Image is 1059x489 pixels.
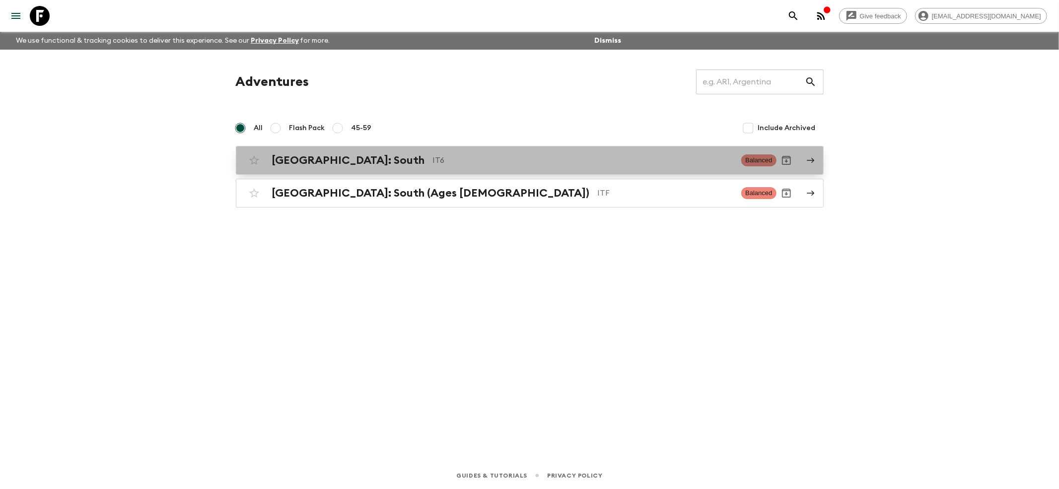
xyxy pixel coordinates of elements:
[236,179,824,208] a: [GEOGRAPHIC_DATA]: South (Ages [DEMOGRAPHIC_DATA])ITFBalancedArchive
[272,187,590,200] h2: [GEOGRAPHIC_DATA]: South (Ages [DEMOGRAPHIC_DATA])
[251,37,299,44] a: Privacy Policy
[456,470,527,481] a: Guides & Tutorials
[839,8,907,24] a: Give feedback
[854,12,907,20] span: Give feedback
[12,32,334,50] p: We use functional & tracking cookies to deliver this experience. See our for more.
[236,146,824,175] a: [GEOGRAPHIC_DATA]: SouthIT6BalancedArchive
[236,72,309,92] h1: Adventures
[352,123,372,133] span: 45-59
[696,68,805,96] input: e.g. AR1, Argentina
[547,470,602,481] a: Privacy Policy
[254,123,263,133] span: All
[758,123,816,133] span: Include Archived
[915,8,1047,24] div: [EMAIL_ADDRESS][DOMAIN_NAME]
[433,154,734,166] p: IT6
[783,6,803,26] button: search adventures
[289,123,325,133] span: Flash Pack
[741,154,776,166] span: Balanced
[741,187,776,199] span: Balanced
[926,12,1047,20] span: [EMAIL_ADDRESS][DOMAIN_NAME]
[777,150,796,170] button: Archive
[777,183,796,203] button: Archive
[272,154,425,167] h2: [GEOGRAPHIC_DATA]: South
[6,6,26,26] button: menu
[598,187,734,199] p: ITF
[592,34,624,48] button: Dismiss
